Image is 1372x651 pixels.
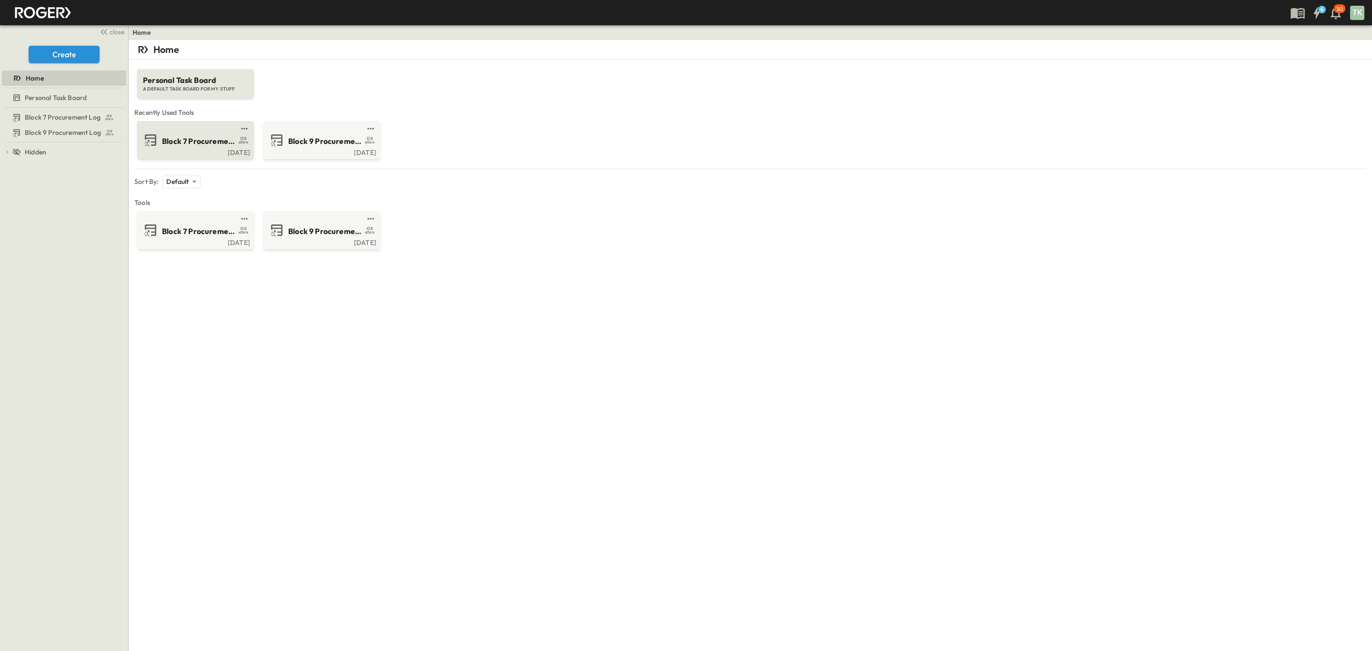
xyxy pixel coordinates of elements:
a: Block 7 Procurement Log [2,111,124,124]
p: Default [166,177,189,186]
a: Home [132,28,151,37]
div: Personal Task Boardtest [2,90,126,105]
div: Block 7 Procurement Logtest [2,110,126,125]
span: Block 9 Procurement Log [25,128,101,137]
a: Block 9 Procurement Log [2,126,124,139]
a: [DATE] [265,238,376,245]
button: test [365,213,376,224]
button: test [365,123,376,134]
span: Block 9 Procurement Log [288,226,362,237]
span: Block 7 Procurement Log [162,226,236,237]
button: test [239,213,250,224]
span: Hidden [25,147,46,157]
span: Recently Used Tools [134,108,1366,117]
a: Home [2,71,124,85]
a: Block 7 Procurement Log [139,132,250,148]
div: TK [1350,6,1364,20]
div: Default [162,175,200,188]
a: [DATE] [139,238,250,245]
button: test [239,123,250,134]
span: close [110,27,124,37]
span: Personal Task Board [25,93,87,102]
span: Block 9 Procurement Log [288,136,362,147]
p: 30 [1336,5,1343,13]
p: Sort By: [134,177,159,186]
h6: 4 [1320,6,1323,13]
a: Block 7 Procurement Log [139,223,250,238]
a: Personal Task BoardA DEFAULT TASK BOARD FOR MY STUFF [136,60,255,98]
div: Block 9 Procurement Logtest [2,125,126,140]
span: Home [26,73,44,83]
a: [DATE] [265,148,376,155]
span: Block 7 Procurement Log [162,136,236,147]
nav: breadcrumbs [132,28,157,37]
span: A DEFAULT TASK BOARD FOR MY STUFF [143,86,248,92]
a: [DATE] [139,148,250,155]
button: 4 [1307,4,1326,21]
span: Tools [134,198,1366,207]
button: Create [29,46,100,63]
span: Block 7 Procurement Log [25,112,101,122]
a: Personal Task Board [2,91,124,104]
span: Personal Task Board [143,75,248,86]
button: TK [1349,5,1365,21]
p: Home [153,43,179,56]
a: Block 9 Procurement Log [265,223,376,238]
button: close [96,25,126,38]
a: Block 9 Procurement Log [265,132,376,148]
